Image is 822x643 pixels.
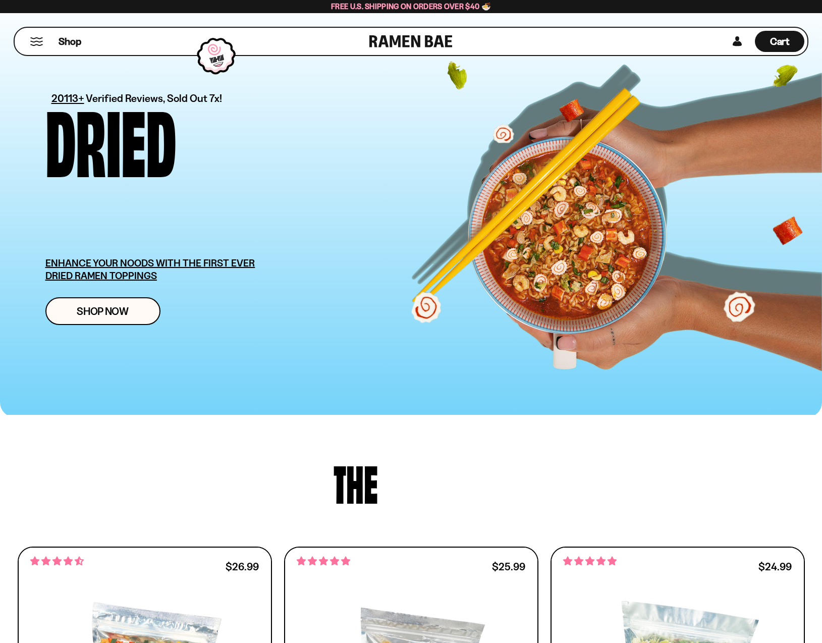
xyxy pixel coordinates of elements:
a: Shop Now [45,297,160,325]
span: Shop Now [77,306,129,316]
span: 4.68 stars [30,555,84,568]
button: Mobile Menu Trigger [30,37,43,46]
div: $25.99 [492,562,525,571]
span: Cart [770,35,790,47]
span: 4.76 stars [563,555,617,568]
div: $26.99 [226,562,259,571]
a: Shop [59,31,81,52]
span: 4.75 stars [297,555,350,568]
span: Free U.S. Shipping on Orders over $40 🍜 [331,2,491,11]
div: $24.99 [758,562,792,571]
a: Cart [755,28,804,55]
div: Dried [45,103,176,173]
span: Shop [59,35,81,48]
div: The [334,458,378,506]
